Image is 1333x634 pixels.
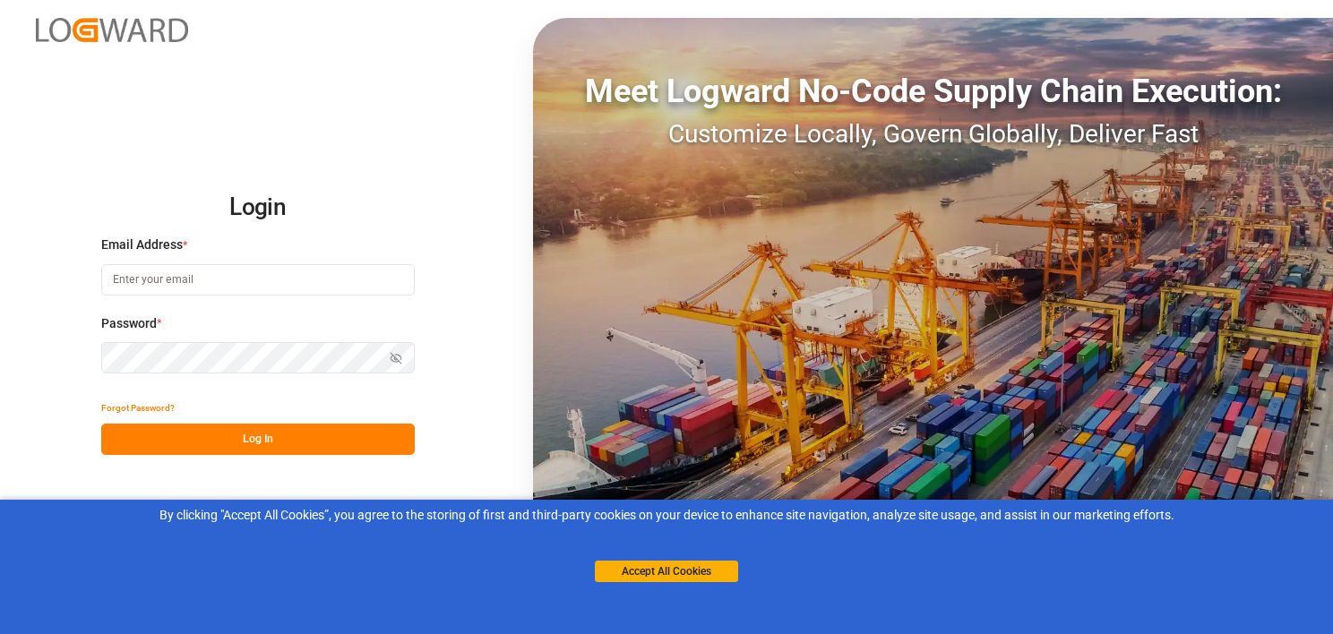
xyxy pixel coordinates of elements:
button: Accept All Cookies [595,561,738,582]
input: Enter your email [101,264,415,296]
div: Meet Logward No-Code Supply Chain Execution: [533,67,1333,116]
div: Customize Locally, Govern Globally, Deliver Fast [533,116,1333,153]
div: By clicking "Accept All Cookies”, you agree to the storing of first and third-party cookies on yo... [13,506,1320,525]
button: Log In [101,424,415,455]
h2: Login [101,179,415,236]
button: Forgot Password? [101,392,175,424]
span: Email Address [101,236,183,254]
img: Logward_new_orange.png [36,18,188,42]
span: Password [101,314,157,333]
